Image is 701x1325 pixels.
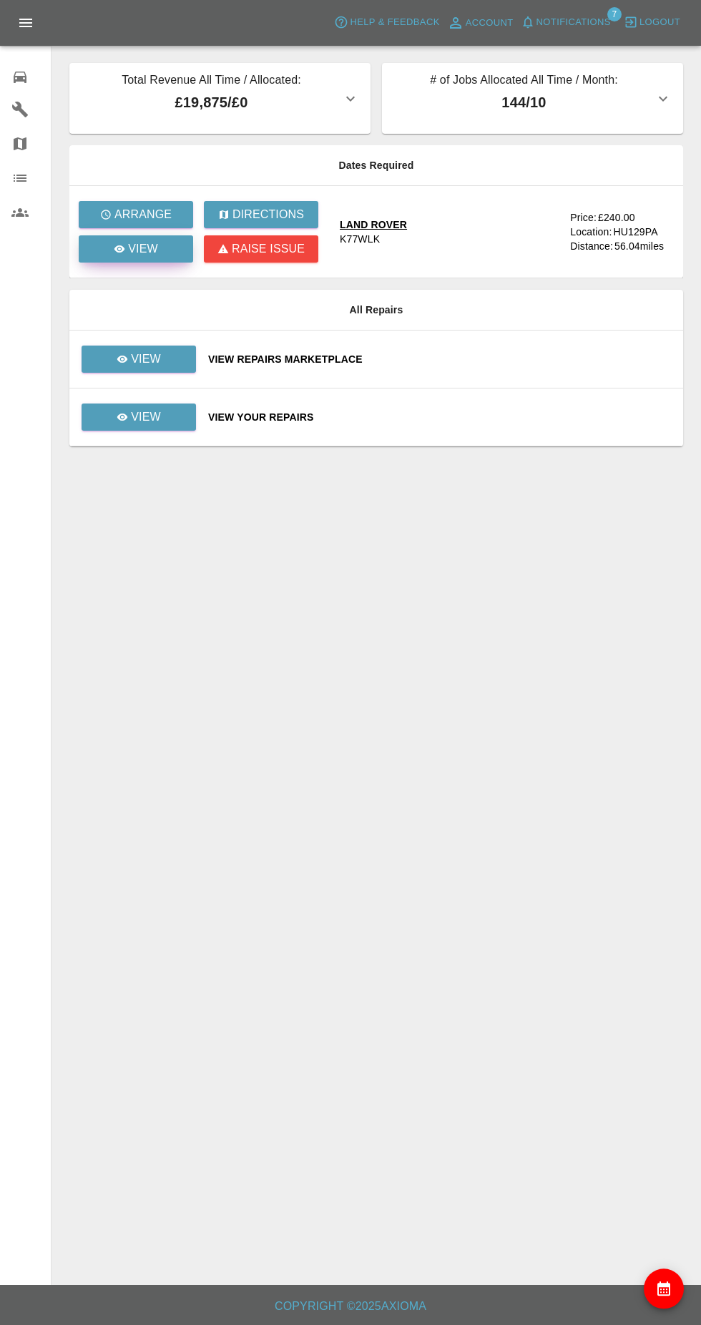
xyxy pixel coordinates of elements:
button: Directions [204,201,318,228]
div: HU129PA [613,225,657,239]
div: LAND ROVER [340,217,407,232]
span: Notifications [536,14,611,31]
a: View [81,411,197,422]
a: View [81,353,197,364]
p: Arrange [114,206,172,223]
span: Account [466,15,514,31]
button: Arrange [79,201,193,228]
button: Raise issue [204,235,318,263]
h6: Copyright © 2025 Axioma [11,1296,690,1316]
button: Open drawer [9,6,43,40]
th: Dates Required [69,145,683,186]
span: Logout [639,14,680,31]
a: View Your Repairs [208,410,672,424]
p: View [131,351,161,368]
a: View [79,235,193,263]
a: View [82,404,196,431]
button: Logout [620,11,684,34]
p: Directions [232,206,304,223]
div: 56.04 miles [614,239,672,253]
button: availability [644,1268,684,1309]
p: 144 / 10 [393,92,655,113]
a: Account [443,11,517,34]
p: Raise issue [232,240,305,258]
th: All Repairs [69,290,683,331]
div: Price: [570,210,597,225]
a: Price:£240.00Location:HU129PADistance:56.04miles [570,210,672,253]
a: View Repairs Marketplace [208,352,672,366]
button: Notifications [517,11,614,34]
p: Total Revenue All Time / Allocated: [81,72,342,92]
span: 7 [607,7,622,21]
span: Help & Feedback [350,14,439,31]
div: K77WLK [340,232,380,246]
button: Help & Feedback [330,11,443,34]
a: LAND ROVERK77WLK [340,217,559,246]
p: View [128,240,158,258]
div: Location: [570,225,612,239]
a: View [82,346,196,373]
button: # of Jobs Allocated All Time / Month:144/10 [382,63,683,134]
button: Total Revenue All Time / Allocated:£19,875/£0 [69,63,371,134]
p: # of Jobs Allocated All Time / Month: [393,72,655,92]
p: £19,875 / £0 [81,92,342,113]
div: Distance: [570,239,613,253]
p: View [131,409,161,426]
div: £240.00 [598,210,635,225]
